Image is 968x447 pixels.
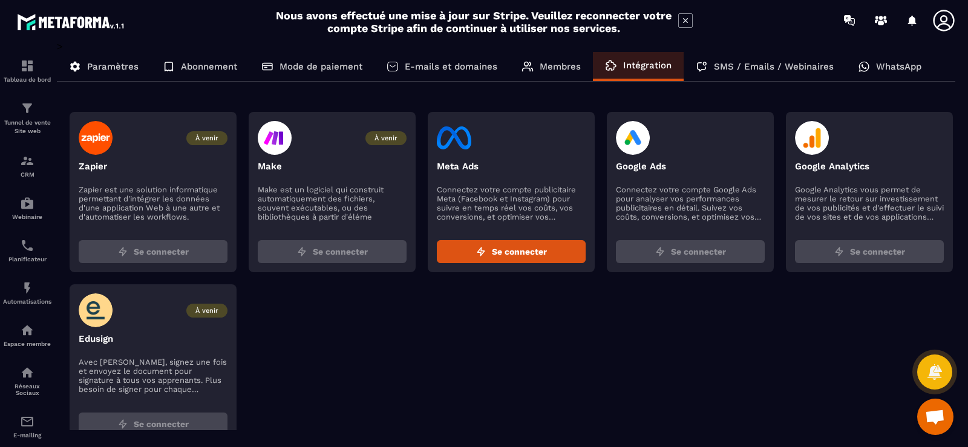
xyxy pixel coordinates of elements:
[3,256,51,263] p: Planificateur
[87,61,139,72] p: Paramètres
[134,418,189,430] span: Se connecter
[3,50,51,92] a: formationformationTableau de bord
[79,161,227,172] p: Zapier
[3,272,51,314] a: automationsautomationsAutomatisations
[917,399,953,435] div: Ouvrir le chat
[616,161,765,172] p: Google Ads
[79,185,227,221] p: Zapier est une solution informatique permettant d'intégrer les données d'une application Web à un...
[3,383,51,396] p: Réseaux Sociaux
[714,61,834,72] p: SMS / Emails / Webinaires
[79,357,227,394] p: Avec [PERSON_NAME], signez une fois et envoyez le document pour signature à tous vos apprenants. ...
[20,238,34,253] img: scheduler
[437,121,471,155] img: facebook-logo.eb727249.svg
[655,247,665,256] img: zap.8ac5aa27.svg
[795,240,944,263] button: Se connecter
[3,214,51,220] p: Webinaire
[79,121,113,155] img: zapier-logo.003d59f5.svg
[3,145,51,187] a: formationformationCRM
[795,121,829,155] img: google-analytics-logo.594682c4.svg
[17,11,126,33] img: logo
[437,161,586,172] p: Meta Ads
[186,131,227,145] span: À venir
[3,119,51,135] p: Tunnel de vente Site web
[79,293,113,327] img: edusign-logo.5fe905fa.svg
[20,281,34,295] img: automations
[616,121,650,155] img: google-ads-logo.4cdbfafa.svg
[134,246,189,258] span: Se connecter
[671,246,726,258] span: Se connecter
[258,121,292,155] img: make-logo.47d65c36.svg
[313,246,368,258] span: Se connecter
[623,60,672,71] p: Intégration
[20,323,34,338] img: automations
[437,240,586,263] button: Se connecter
[405,61,497,72] p: E-mails et domaines
[850,246,905,258] span: Se connecter
[540,61,581,72] p: Membres
[3,298,51,305] p: Automatisations
[876,61,921,72] p: WhatsApp
[258,240,407,263] button: Se connecter
[20,196,34,210] img: automations
[492,246,547,258] span: Se connecter
[118,247,128,256] img: zap.8ac5aa27.svg
[280,61,362,72] p: Mode de paiement
[795,161,944,172] p: Google Analytics
[795,185,944,221] p: Google Analytics vous permet de mesurer le retour sur investissement de vos publicités et d'effec...
[834,247,844,256] img: zap.8ac5aa27.svg
[3,314,51,356] a: automationsautomationsEspace membre
[258,161,407,172] p: Make
[3,76,51,83] p: Tableau de bord
[20,414,34,429] img: email
[3,187,51,229] a: automationsautomationsWebinaire
[79,413,227,436] button: Se connecter
[79,240,227,263] button: Se connecter
[181,61,237,72] p: Abonnement
[476,247,486,256] img: zap.8ac5aa27.svg
[437,185,586,221] p: Connectez votre compte publicitaire Meta (Facebook et Instagram) pour suivre en temps réel vos co...
[365,131,407,145] span: À venir
[616,240,765,263] button: Se connecter
[3,171,51,178] p: CRM
[616,185,765,221] p: Connectez votre compte Google Ads pour analyser vos performances publicitaires en détail. Suivez ...
[186,304,227,318] span: À venir
[20,154,34,168] img: formation
[275,9,672,34] h2: Nous avons effectué une mise à jour sur Stripe. Veuillez reconnecter votre compte Stripe afin de ...
[3,341,51,347] p: Espace membre
[20,59,34,73] img: formation
[3,92,51,145] a: formationformationTunnel de vente Site web
[118,419,128,429] img: zap.8ac5aa27.svg
[20,101,34,116] img: formation
[3,356,51,405] a: social-networksocial-networkRéseaux Sociaux
[20,365,34,380] img: social-network
[258,185,407,221] p: Make est un logiciel qui construit automatiquement des fichiers, souvent exécutables, ou des bibl...
[3,432,51,439] p: E-mailing
[297,247,307,256] img: zap.8ac5aa27.svg
[79,333,227,344] p: Edusign
[3,229,51,272] a: schedulerschedulerPlanificateur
